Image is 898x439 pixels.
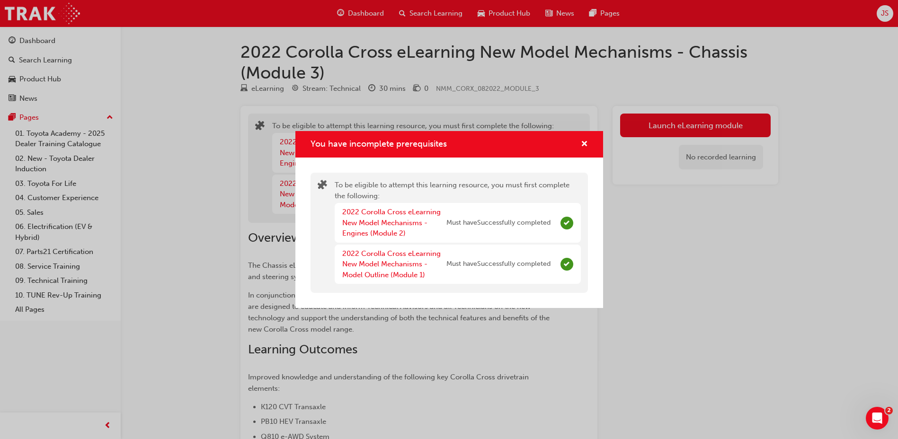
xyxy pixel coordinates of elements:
span: Must have Successfully completed [446,218,551,228]
span: Complete [560,217,573,229]
span: 2 [885,407,893,414]
div: To be eligible to attempt this learning resource, you must first complete the following: [335,180,581,286]
iframe: Intercom live chat [866,407,889,430]
a: 2022 Corolla Cross eLearning New Model Mechanisms - Engines (Module 2) [342,208,441,237]
span: Must have Successfully completed [446,259,551,270]
span: Complete [560,258,573,271]
span: You have incomplete prerequisites [311,139,447,149]
span: cross-icon [581,140,588,149]
span: puzzle-icon [318,181,327,192]
div: You have incomplete prerequisites [295,131,603,308]
a: 2022 Corolla Cross eLearning New Model Mechanisms - Model Outline (Module 1) [342,249,441,279]
button: cross-icon [581,139,588,150]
